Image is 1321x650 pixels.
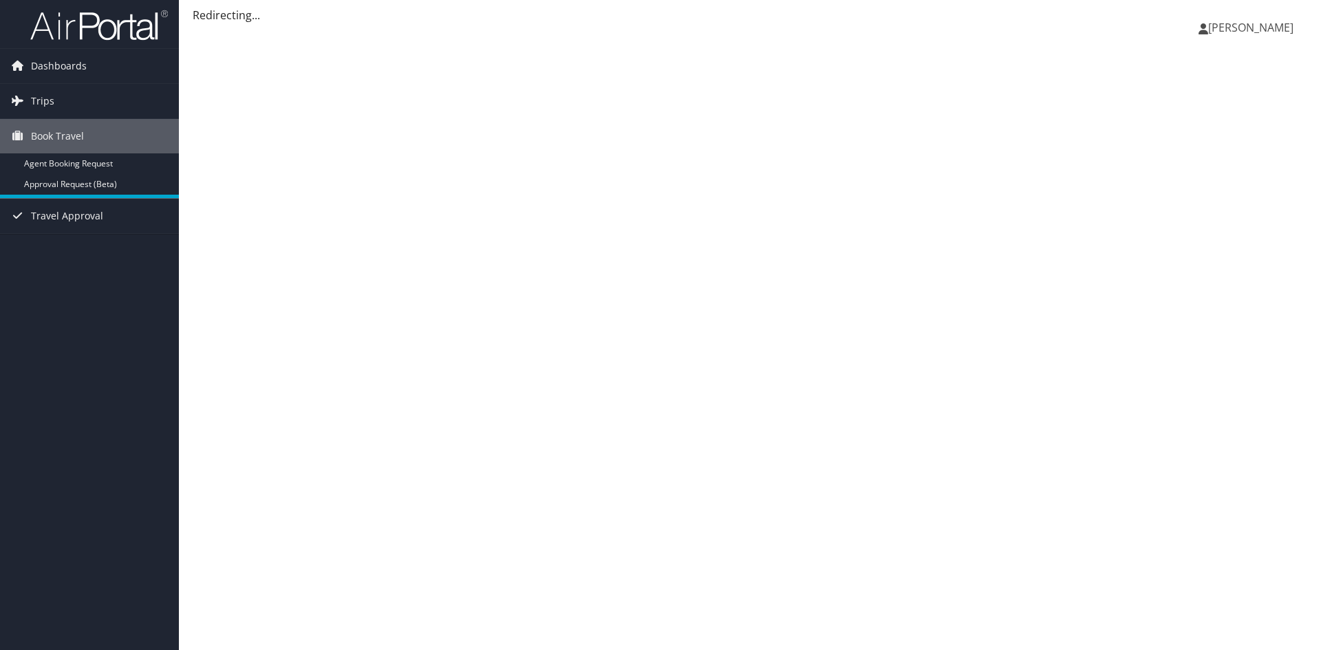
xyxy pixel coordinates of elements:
[31,199,103,233] span: Travel Approval
[30,9,168,41] img: airportal-logo.png
[1208,20,1293,35] span: [PERSON_NAME]
[31,49,87,83] span: Dashboards
[1199,7,1307,48] a: [PERSON_NAME]
[31,119,84,153] span: Book Travel
[31,84,54,118] span: Trips
[193,7,1307,23] div: Redirecting...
